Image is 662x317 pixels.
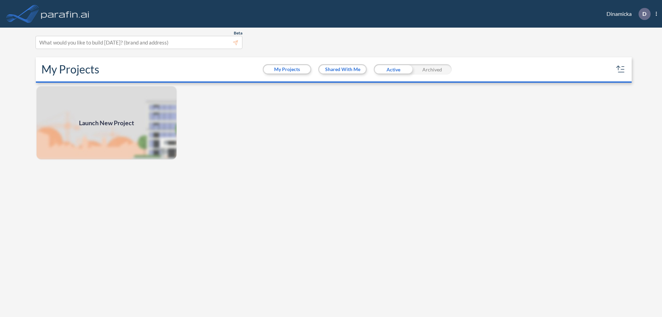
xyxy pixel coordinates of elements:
[36,86,177,160] a: Launch New Project
[79,118,134,128] span: Launch New Project
[36,86,177,160] img: add
[319,65,366,73] button: Shared With Me
[374,64,413,75] div: Active
[264,65,310,73] button: My Projects
[234,30,242,36] span: Beta
[642,11,646,17] p: D
[596,8,657,20] div: Dinamicka
[40,7,91,21] img: logo
[41,63,99,76] h2: My Projects
[413,64,452,75] div: Archived
[615,64,626,75] button: sort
